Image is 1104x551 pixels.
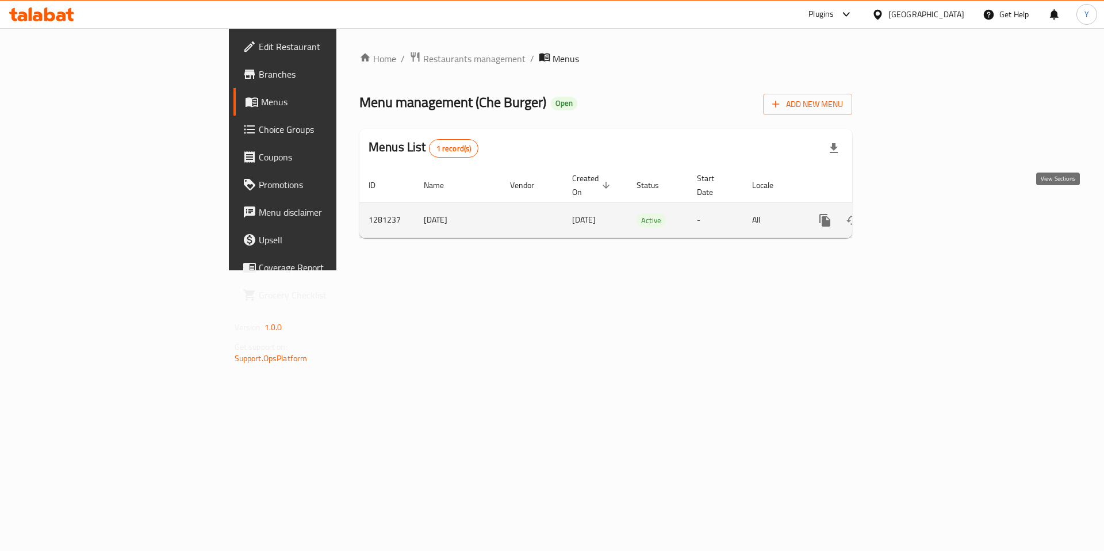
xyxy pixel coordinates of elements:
[752,178,788,192] span: Locale
[572,171,614,199] span: Created On
[233,60,413,88] a: Branches
[430,143,478,154] span: 1 record(s)
[510,178,549,192] span: Vendor
[233,143,413,171] a: Coupons
[259,233,404,247] span: Upsell
[259,67,404,81] span: Branches
[839,206,867,234] button: Change Status
[235,320,263,335] span: Version:
[553,52,579,66] span: Menus
[369,178,390,192] span: ID
[259,205,404,219] span: Menu disclaimer
[572,212,596,227] span: [DATE]
[637,214,666,227] span: Active
[888,8,964,21] div: [GEOGRAPHIC_DATA]
[233,116,413,143] a: Choice Groups
[415,202,501,238] td: [DATE]
[235,339,287,354] span: Get support on:
[409,51,526,66] a: Restaurants management
[369,139,478,158] h2: Menus List
[264,320,282,335] span: 1.0.0
[259,288,404,302] span: Grocery Checklist
[259,123,404,136] span: Choice Groups
[233,198,413,226] a: Menu disclaimer
[259,261,404,274] span: Coverage Report
[259,178,404,192] span: Promotions
[235,351,308,366] a: Support.OpsPlatform
[259,40,404,53] span: Edit Restaurant
[233,254,413,281] a: Coverage Report
[637,213,666,227] div: Active
[802,168,931,203] th: Actions
[359,168,931,238] table: enhanced table
[551,98,577,108] span: Open
[424,178,459,192] span: Name
[259,150,404,164] span: Coupons
[808,7,834,21] div: Plugins
[261,95,404,109] span: Menus
[763,94,852,115] button: Add New Menu
[530,52,534,66] li: /
[1084,8,1089,21] span: Y
[637,178,674,192] span: Status
[820,135,848,162] div: Export file
[233,171,413,198] a: Promotions
[233,88,413,116] a: Menus
[697,171,729,199] span: Start Date
[551,97,577,110] div: Open
[359,51,852,66] nav: breadcrumb
[811,206,839,234] button: more
[772,97,843,112] span: Add New Menu
[743,202,802,238] td: All
[688,202,743,238] td: -
[233,281,413,309] a: Grocery Checklist
[359,89,546,115] span: Menu management ( Che Burger )
[429,139,479,158] div: Total records count
[233,226,413,254] a: Upsell
[423,52,526,66] span: Restaurants management
[233,33,413,60] a: Edit Restaurant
